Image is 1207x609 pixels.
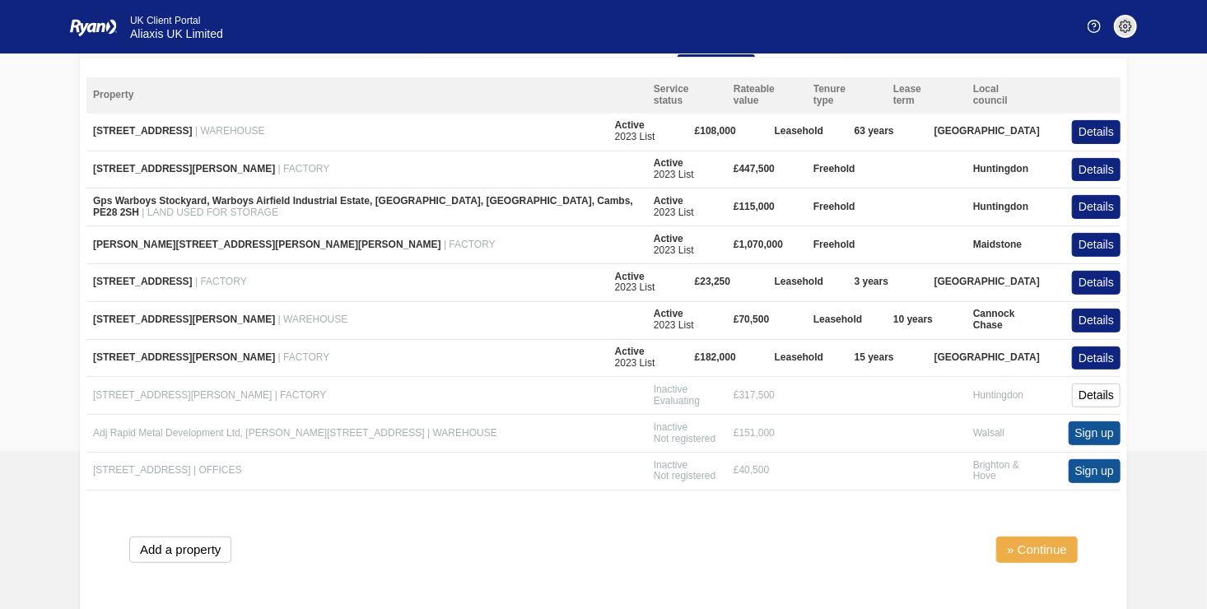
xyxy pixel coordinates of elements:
span: Leasehold [775,126,823,137]
span: Active [615,119,645,131]
span: [STREET_ADDRESS][PERSON_NAME] [93,314,275,325]
span: | FACTORY [278,351,330,363]
span: Not registered [654,433,715,444]
span: | FACTORY [275,389,327,401]
button: Details [1072,271,1121,295]
span: Freehold [813,164,855,175]
span: | FACTORY [444,239,496,250]
span: | OFFICES [193,464,241,476]
span: Freehold [813,239,855,251]
button: Details [1072,120,1121,144]
span: £151,000 [734,428,775,439]
span: Active [654,157,683,169]
span: Inactive [654,459,687,471]
span: £447,500 [734,164,775,175]
button: Details [1072,309,1121,332]
span: Huntingdon [973,202,1028,213]
span: [STREET_ADDRESS] [93,125,193,137]
div: Lease term [887,84,967,107]
span: Leasehold [775,352,823,364]
img: Help [1088,20,1101,33]
span: Brighton & Hove [973,460,1040,483]
div: 2023 List [615,272,655,295]
div: Rateable value [727,84,807,107]
span: Leasehold [813,314,862,326]
span: Active [654,308,683,319]
span: [GEOGRAPHIC_DATA] [934,277,1040,288]
span: Active [615,346,645,357]
button: Add a property [129,537,231,563]
span: Walsall [973,428,1004,439]
span: £182,000 [695,352,736,364]
span: Huntingdon [973,390,1023,402]
span: [STREET_ADDRESS][PERSON_NAME] [93,351,275,363]
button: Details [1072,384,1121,407]
div: Local council [967,84,1046,107]
div: 2023 List [615,120,655,143]
span: [STREET_ADDRESS][PERSON_NAME] [93,163,275,174]
span: [GEOGRAPHIC_DATA] [934,126,1040,137]
span: £115,000 [734,202,775,213]
span: £70,500 [734,314,769,326]
button: Details [1072,195,1121,219]
span: [GEOGRAPHIC_DATA] [934,352,1040,364]
span: | WAREHOUSE [195,125,265,137]
span: Gps Warboys Stockyard, Warboys Airfield Industrial Estate, [GEOGRAPHIC_DATA], [GEOGRAPHIC_DATA], ... [93,195,633,218]
span: [STREET_ADDRESS] [93,464,191,476]
span: £23,250 [695,277,730,288]
span: £317,500 [734,390,775,402]
div: 2023 List [654,158,694,181]
span: Adj Rapid Metal Development Ltd, [PERSON_NAME][STREET_ADDRESS] [93,427,425,439]
span: | FACTORY [278,163,330,174]
span: | WAREHOUSE [427,427,497,439]
span: £1,070,000 [734,239,783,251]
span: Inactive [654,384,687,395]
span: Cannock Chase [973,309,1040,332]
div: 2023 List [615,346,655,370]
span: | FACTORY [195,276,247,287]
span: Not registered [654,470,715,481]
span: 3 years [855,277,888,288]
button: Sign up [1069,459,1121,483]
span: Aliaxis UK Limited [130,27,223,40]
span: Leasehold [775,277,823,288]
span: [STREET_ADDRESS][PERSON_NAME] [93,389,272,401]
span: Evaluating [654,395,700,407]
span: 15 years [855,352,894,364]
img: settings [1119,20,1132,33]
div: 2023 List [654,309,694,332]
button: Details [1072,346,1121,370]
span: | LAND USED FOR STORAGE [142,207,278,218]
div: Service status [647,84,727,107]
span: | WAREHOUSE [278,314,348,325]
span: 63 years [855,126,894,137]
span: Huntingdon [973,164,1028,175]
div: 2023 List [654,196,694,219]
span: [PERSON_NAME][STREET_ADDRESS][PERSON_NAME][PERSON_NAME] [93,239,441,250]
span: UK Client Portal [130,15,200,26]
span: 10 years [893,314,933,326]
span: £108,000 [695,126,736,137]
span: Maidstone [973,239,1022,251]
button: Sign up [1069,421,1121,445]
div: 2023 List [654,234,694,257]
span: Active [654,195,683,207]
span: Freehold [813,202,855,213]
button: Details [1072,158,1121,182]
span: [STREET_ADDRESS] [93,276,193,287]
span: £40,500 [734,465,769,477]
span: Active [654,233,683,244]
span: Inactive [654,421,687,433]
div: Tenure type [807,84,887,107]
button: Details [1072,233,1121,257]
a: » Continue [996,537,1078,563]
div: Property [86,84,647,107]
span: Active [615,271,645,282]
